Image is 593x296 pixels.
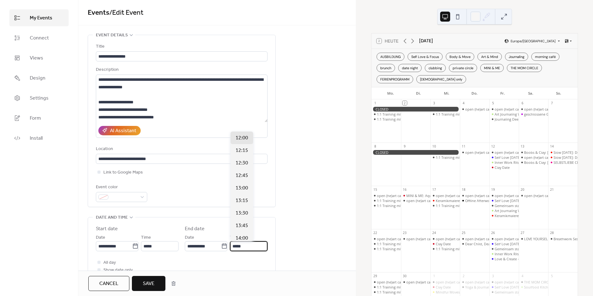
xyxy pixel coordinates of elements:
div: Self Love [DATE] – Bloom & Matcha Edition [495,198,564,203]
span: Time [230,234,240,241]
div: SELBSTLIEBE CHECK-IN: Der ehrliche Weg zurück zu dir - Buchung [548,160,578,165]
div: clubbing [425,64,446,72]
span: Settings [30,95,49,102]
span: Show date only [103,267,133,274]
div: Yoga & Journaling: She. Breathes. Writes. [465,285,531,289]
div: Keramikmalerei: Gestalte deinen Selbstliebe-Anker [495,213,576,218]
div: open (he)art café [460,193,489,198]
div: open (he)art café [401,198,430,203]
div: MINI & ME: Aquarell & Achtsamkeit für frischgebackene Mamas & Babys [401,193,430,198]
div: open (he)art café [495,193,522,198]
div: 30 [403,274,407,278]
div: End date [185,225,205,233]
div: 5 [491,101,495,105]
div: open (he)art café [406,198,434,203]
div: 3 [491,274,495,278]
div: Dear Child, Dear Elderly: Letters in the Club [465,241,535,246]
div: open (he)art café [519,193,548,198]
button: Cancel [88,276,129,291]
div: open (he)art café [430,193,460,198]
div: Journaling [505,53,528,61]
div: open (he)art café [401,236,430,241]
div: Self Love Friday – Bloom & Matcha Edition [489,155,519,160]
div: 18 [461,187,466,192]
div: 1:1 Training mit [PERSON_NAME] [377,117,430,122]
div: Fr. [489,87,517,99]
span: 14:00 [236,235,248,242]
div: brunch [377,64,395,72]
div: Self Love Friday – Bloom & Matcha Edition [489,198,519,203]
div: Mindful Moves – Achtsame Körperübungen für mehr Balance [436,290,534,294]
div: 1:1 Training mit Caterina [430,112,460,117]
div: Mi. [433,87,460,99]
div: Self Love [DATE] – Bloom & Matcha Edition [495,285,564,289]
div: open (he)art café [465,280,492,284]
div: 10 [432,144,436,148]
div: open (he)art café [489,280,519,284]
div: Yoga & Journaling: She. Breathes. Writes. [460,285,489,289]
div: Boobs & Clay: Female only special [519,160,548,165]
div: open (he)art café [436,193,463,198]
div: 1:1 Training mit [PERSON_NAME] [436,155,489,160]
span: My Events [30,14,52,22]
div: open (he)art café [430,280,460,284]
div: 8 [373,144,377,148]
div: Inner Work Ritual: Innere Stimmen sichtbar machen [495,160,578,165]
div: 1:1 Training mit [PERSON_NAME] [377,241,430,246]
div: open (he)art café [460,236,489,241]
div: open (he)art café [377,236,404,241]
div: 21 [550,187,554,192]
div: morning café [531,53,559,61]
div: Mo. [377,87,404,99]
div: Clay Date [489,165,519,170]
span: 13:15 [236,197,248,205]
div: Description [96,66,266,74]
span: 13:00 [236,184,248,192]
span: Event details [96,32,128,39]
div: open (he)art café [406,280,434,284]
span: Connect [30,34,49,42]
div: 1:1 Training mit [PERSON_NAME] [377,290,430,294]
div: 1:1 Training mit Caterina [372,290,401,294]
div: 1:1 Training mit [PERSON_NAME] [377,247,430,251]
div: THE MOM CIRCLE: Mini-Day-Retreat – Mama, fühl dich! [519,280,548,284]
div: open (he)art café [489,193,519,198]
div: 1:1 Training mit [PERSON_NAME] [377,203,430,208]
div: Breathwork Session und Acryl Painting Workshop [548,236,578,241]
div: So. [545,87,573,99]
div: open (he)art café [495,107,522,112]
div: open (he)art café [436,280,463,284]
a: Settings [9,90,69,106]
div: 13 [520,144,525,148]
div: 2 [403,101,407,105]
div: open (he)art café [489,107,519,112]
div: Slow Sunday: Dot Painting & Self Love [548,150,578,155]
div: open (he)art café [465,193,492,198]
div: Art Journaling Workshop [495,112,534,117]
div: Art Journaling Workshop [495,208,534,213]
div: 19 [491,187,495,192]
a: Events [88,6,109,20]
div: geschlossene Gesellschaft - doors closed [524,112,589,117]
span: 12:45 [236,172,248,179]
div: [DATE] [419,38,433,44]
div: Art Journaling Workshop [489,208,519,213]
div: AI Assistant [110,127,136,135]
div: Slow Sunday: Dot Painting & Self Love [548,155,578,160]
div: 1:1 Training mit Caterina [372,203,401,208]
div: 1:1 Training mit Caterina [372,247,401,251]
div: open (he)art café [465,236,492,241]
div: Clay Date [495,165,510,170]
div: 29 [373,274,377,278]
div: 27 [520,231,525,235]
div: 24 [432,231,436,235]
div: 12 [491,144,495,148]
div: 5 [550,274,554,278]
div: Journaling Deep Dive: 2 Stunden für dich und deine Gedanken [489,117,519,122]
a: Design [9,70,69,86]
div: Love & Create – Malen für dein inneres Kind [495,257,565,261]
div: open (he)art café [460,150,489,155]
span: Time [141,234,151,241]
div: 4 [461,101,466,105]
span: 13:45 [236,222,248,230]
